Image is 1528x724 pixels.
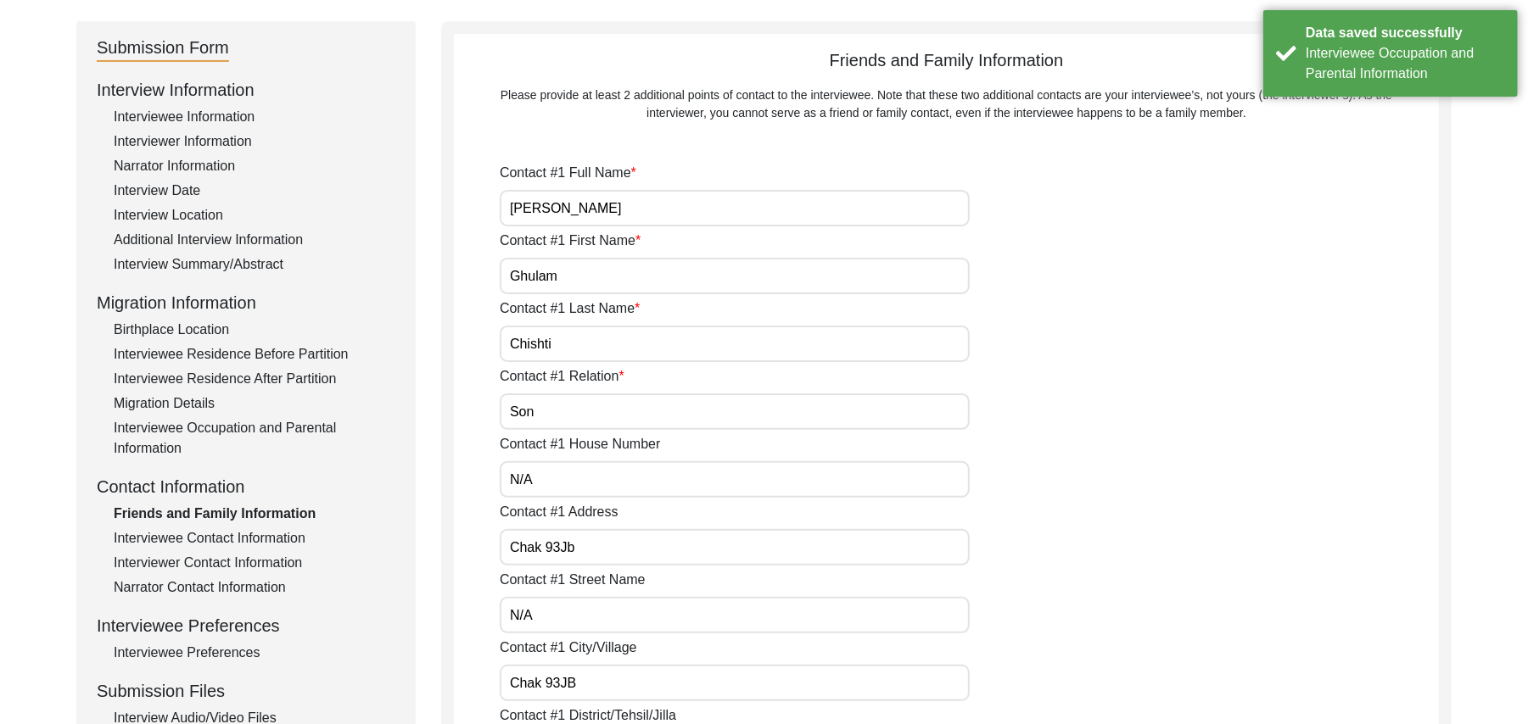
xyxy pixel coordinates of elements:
div: Friends and Family Information [454,47,1439,122]
label: Contact #1 Relation [500,366,624,387]
div: Interviewer Information [114,131,395,152]
div: Interviewee Contact Information [114,528,395,549]
div: Interviewee Residence After Partition [114,369,395,389]
div: Narrator Contact Information [114,577,395,598]
div: Contact Information [97,474,395,499]
label: Contact #1 First Name [500,231,641,251]
div: Interviewee Preferences [114,643,395,663]
div: Interview Location [114,205,395,226]
div: Please provide at least 2 additional points of contact to the interviewee. Note that these two ad... [496,86,1396,122]
div: Interview Summary/Abstract [114,254,395,275]
div: Migration Information [97,290,395,315]
label: Contact #1 Address [500,502,618,522]
div: Migration Details [114,393,395,414]
div: Friends and Family Information [114,504,395,524]
div: Data saved successfully [1306,23,1505,43]
div: Interviewee Occupation and Parental Information [1306,43,1505,84]
div: Narrator Information [114,156,395,176]
label: Contact #1 House Number [500,434,660,454]
div: Submission Files [97,678,395,704]
div: Additional Interview Information [114,230,395,250]
div: Interviewer Contact Information [114,553,395,573]
div: Submission Form [97,35,229,62]
div: Interviewee Information [114,107,395,127]
label: Contact #1 Street Name [500,570,646,590]
div: Interviewee Occupation and Parental Information [114,418,395,459]
div: Birthplace Location [114,320,395,340]
div: Interviewee Residence Before Partition [114,344,395,365]
label: Contact #1 City/Village [500,638,637,658]
div: Interview Information [97,77,395,103]
div: Interview Date [114,181,395,201]
div: Interviewee Preferences [97,613,395,638]
label: Contact #1 Full Name [500,163,636,183]
label: Contact #1 Last Name [500,298,640,319]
